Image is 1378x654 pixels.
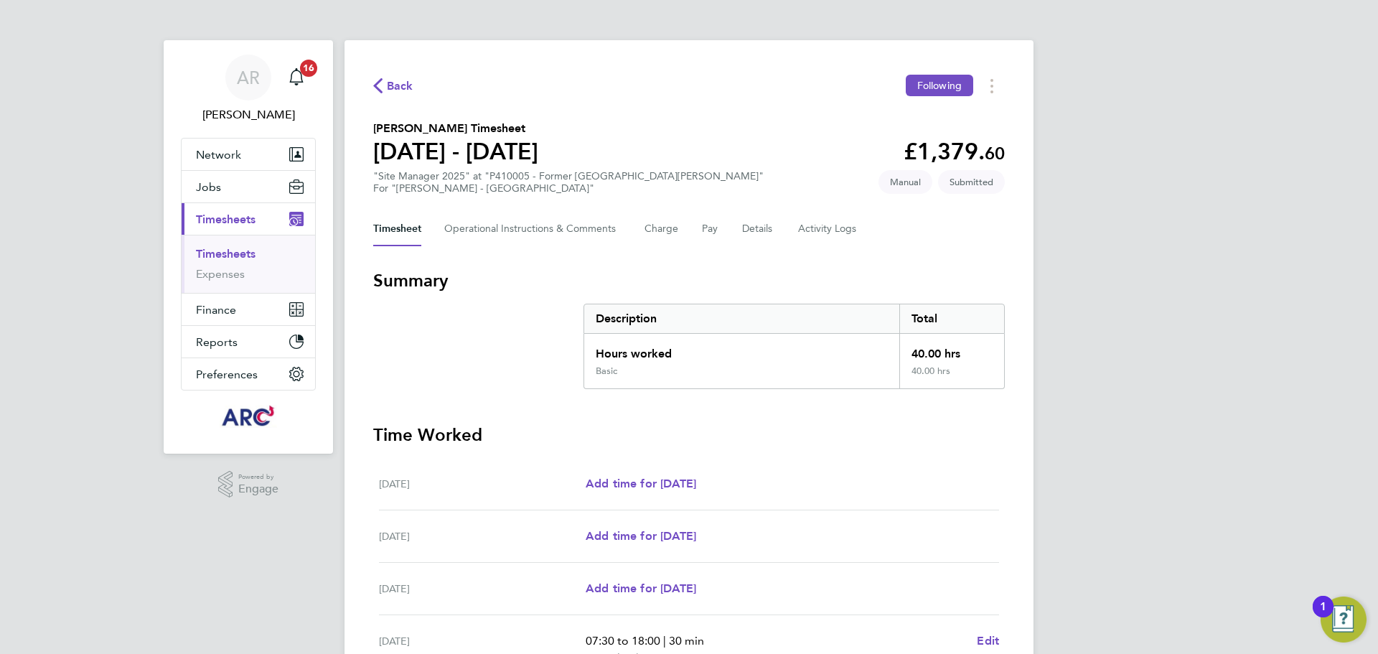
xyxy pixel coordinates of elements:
a: Add time for [DATE] [586,528,696,545]
span: Jobs [196,180,221,194]
div: [DATE] [379,475,586,492]
button: Activity Logs [798,212,858,246]
a: Timesheets [196,247,256,261]
span: Finance [196,303,236,317]
div: Summary [583,304,1005,389]
span: 30 min [669,634,704,648]
span: Network [196,148,241,162]
div: For "[PERSON_NAME] - [GEOGRAPHIC_DATA]" [373,182,764,195]
span: Abbie Ross [181,106,316,123]
button: Reports [182,326,315,358]
span: This timesheet was manually created. [878,170,932,194]
span: Add time for [DATE] [586,529,696,543]
span: Back [387,78,413,95]
div: Total [899,304,1004,333]
span: AR [237,68,260,87]
app-decimal: £1,379. [904,138,1005,165]
a: Expenses [196,267,245,281]
span: 16 [300,60,317,77]
span: Add time for [DATE] [586,581,696,595]
span: This timesheet is Submitted. [938,170,1005,194]
span: Timesheets [196,212,256,226]
h3: Summary [373,269,1005,292]
a: Add time for [DATE] [586,475,696,492]
button: Preferences [182,358,315,390]
span: 60 [985,143,1005,164]
span: Powered by [238,471,278,483]
a: AR[PERSON_NAME] [181,55,316,123]
button: Pay [702,212,719,246]
button: Jobs [182,171,315,202]
nav: Main navigation [164,40,333,454]
a: Edit [977,632,999,650]
span: Add time for [DATE] [586,477,696,490]
img: arcgroup-logo-retina.png [220,405,278,428]
button: Following [906,75,973,96]
button: Open Resource Center, 1 new notification [1321,597,1367,643]
span: Edit [977,634,999,648]
div: "Site Manager 2025" at "P410005 - Former [GEOGRAPHIC_DATA][PERSON_NAME]" [373,170,764,195]
h3: Time Worked [373,424,1005,447]
button: Network [182,139,315,170]
button: Timesheets Menu [979,75,1005,97]
a: Go to home page [181,405,316,428]
span: Following [917,79,962,92]
button: Operational Instructions & Comments [444,212,622,246]
span: Preferences [196,368,258,381]
a: Powered byEngage [218,471,279,498]
button: Timesheets [182,203,315,235]
div: [DATE] [379,528,586,545]
h2: [PERSON_NAME] Timesheet [373,120,538,137]
button: Charge [645,212,679,246]
div: [DATE] [379,580,586,597]
h1: [DATE] - [DATE] [373,137,538,166]
button: Timesheet [373,212,421,246]
span: Engage [238,483,278,495]
a: Add time for [DATE] [586,580,696,597]
button: Finance [182,294,315,325]
button: Details [742,212,775,246]
div: Basic [596,365,617,377]
div: Timesheets [182,235,315,293]
div: Description [584,304,899,333]
span: | [663,634,666,648]
span: Reports [196,335,238,349]
div: 40.00 hrs [899,334,1004,365]
a: 16 [282,55,311,101]
div: Hours worked [584,334,899,365]
div: 1 [1320,607,1326,625]
button: Back [373,77,413,95]
span: 07:30 to 18:00 [586,634,660,648]
div: 40.00 hrs [899,365,1004,388]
